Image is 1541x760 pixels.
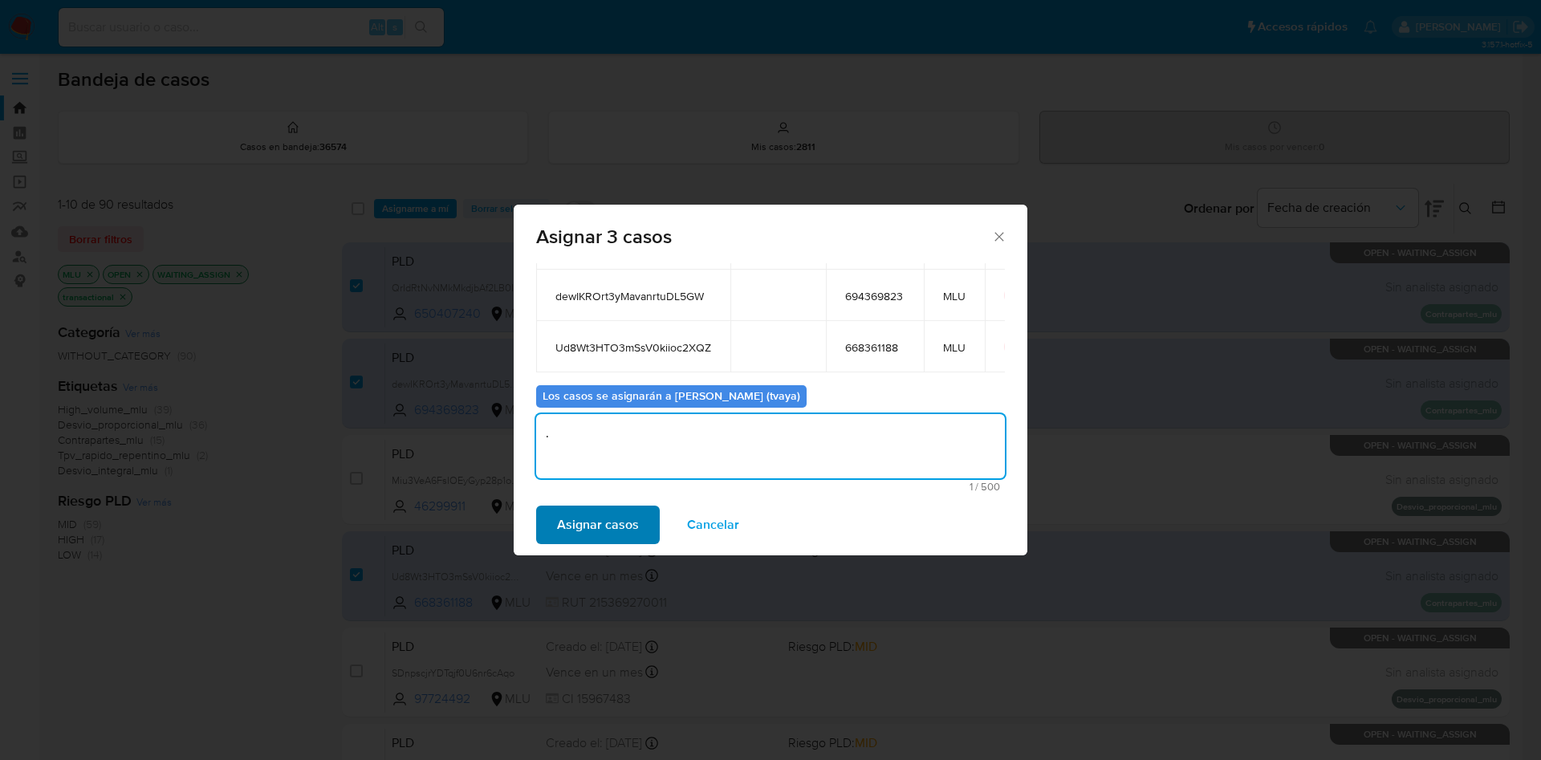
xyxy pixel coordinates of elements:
span: MLU [943,289,966,303]
span: 694369823 [845,289,905,303]
button: Cerrar ventana [991,229,1006,243]
span: 668361188 [845,340,905,355]
span: Asignar casos [557,507,639,543]
span: dewIKROrt3yMavanrtuDL5GW [555,289,711,303]
span: Cancelar [687,507,739,543]
span: Ud8Wt3HTO3mSsV0kiioc2XQZ [555,340,711,355]
span: Asignar 3 casos [536,227,991,246]
textarea: . [536,414,1005,478]
button: icon-button [1004,286,1023,305]
b: Los casos se asignarán a [PERSON_NAME] (tvaya) [543,388,800,404]
button: Asignar casos [536,506,660,544]
button: icon-button [1004,337,1023,356]
div: assign-modal [514,205,1027,555]
span: Máximo 500 caracteres [541,482,1000,492]
span: MLU [943,340,966,355]
button: Cancelar [666,506,760,544]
